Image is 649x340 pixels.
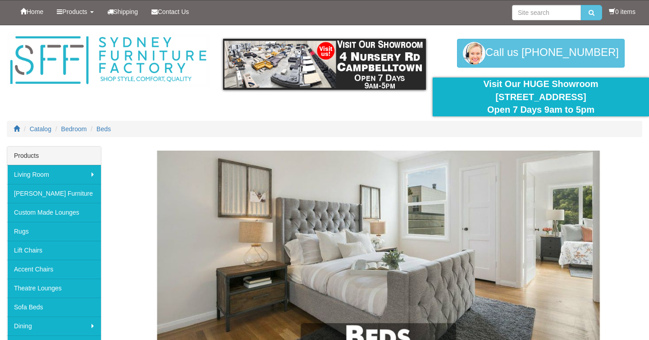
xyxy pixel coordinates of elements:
[7,317,101,335] a: Dining
[223,39,426,90] img: showroom.gif
[62,8,87,15] span: Products
[50,0,100,23] a: Products
[7,222,101,241] a: Rugs
[96,125,111,133] a: Beds
[114,8,138,15] span: Shipping
[158,8,189,15] span: Contact Us
[14,0,50,23] a: Home
[7,165,101,184] a: Living Room
[439,78,642,116] div: Visit Our HUGE Showroom [STREET_ADDRESS] Open 7 Days 9am to 5pm
[27,8,43,15] span: Home
[101,0,145,23] a: Shipping
[7,34,210,87] img: Sydney Furniture Factory
[609,7,635,16] li: 0 items
[7,298,101,317] a: Sofa Beds
[7,203,101,222] a: Custom Made Lounges
[7,279,101,298] a: Theatre Lounges
[7,260,101,279] a: Accent Chairs
[7,184,101,203] a: [PERSON_NAME] Furniture
[145,0,196,23] a: Contact Us
[30,125,51,133] a: Catalog
[7,241,101,260] a: Lift Chairs
[7,147,101,165] div: Products
[61,125,87,133] a: Bedroom
[512,5,581,20] input: Site search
